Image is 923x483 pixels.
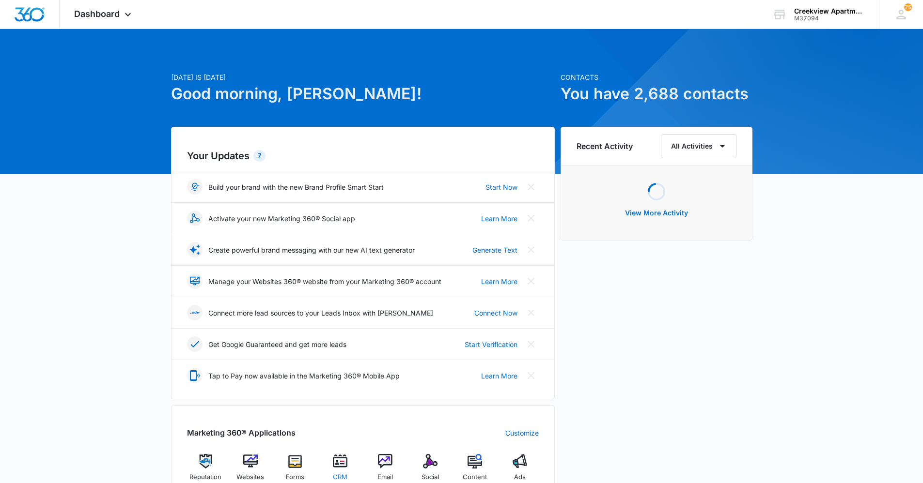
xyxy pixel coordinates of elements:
[523,336,539,352] button: Close
[904,3,912,11] span: 75
[523,273,539,289] button: Close
[523,179,539,195] button: Close
[523,242,539,257] button: Close
[661,134,736,158] button: All Activities
[208,371,400,381] p: Tap to Pay now available in the Marketing 360® Mobile App
[615,201,698,225] button: View More Activity
[523,368,539,383] button: Close
[208,182,384,192] p: Build your brand with the new Brand Profile Smart Start
[794,7,865,15] div: account name
[465,339,517,349] a: Start Verification
[481,371,517,381] a: Learn More
[377,472,393,482] span: Email
[561,82,752,106] h1: You have 2,688 contacts
[208,339,346,349] p: Get Google Guaranteed and get more leads
[481,276,517,287] a: Learn More
[481,213,517,224] a: Learn More
[74,9,120,19] span: Dashboard
[208,245,415,255] p: Create powerful brand messaging with our new AI text generator
[523,211,539,226] button: Close
[577,140,633,152] h6: Recent Activity
[505,428,539,438] a: Customize
[463,472,487,482] span: Content
[286,472,304,482] span: Forms
[472,245,517,255] a: Generate Text
[171,72,555,82] p: [DATE] is [DATE]
[208,308,433,318] p: Connect more lead sources to your Leads Inbox with [PERSON_NAME]
[187,149,539,163] h2: Your Updates
[523,305,539,320] button: Close
[253,150,266,162] div: 7
[514,472,526,482] span: Ads
[474,308,517,318] a: Connect Now
[422,472,439,482] span: Social
[187,427,296,438] h2: Marketing 360® Applications
[794,15,865,22] div: account id
[208,276,441,287] p: Manage your Websites 360® website from your Marketing 360® account
[485,182,517,192] a: Start Now
[189,472,221,482] span: Reputation
[171,82,555,106] h1: Good morning, [PERSON_NAME]!
[208,213,355,224] p: Activate your new Marketing 360® Social app
[236,472,264,482] span: Websites
[904,3,912,11] div: notifications count
[561,72,752,82] p: Contacts
[333,472,347,482] span: CRM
